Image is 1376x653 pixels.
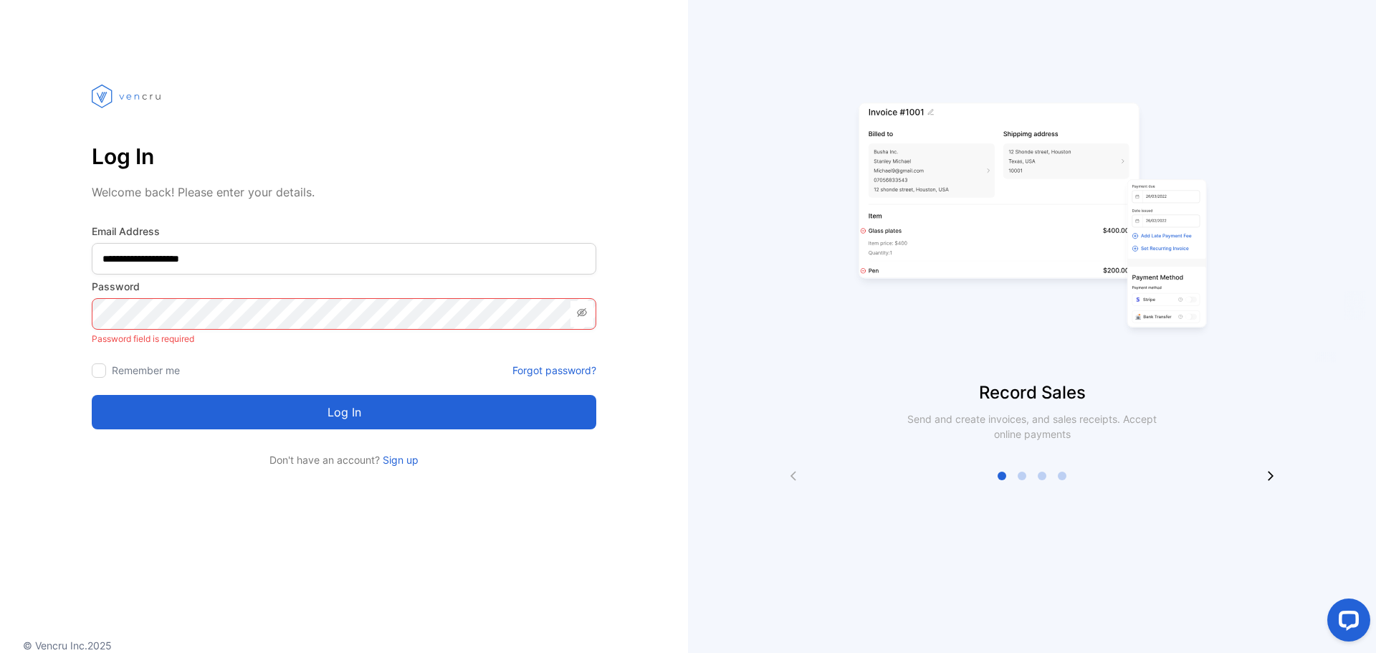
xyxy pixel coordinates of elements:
p: Log In [92,139,596,173]
p: Record Sales [688,380,1376,406]
p: Password field is required [92,330,596,348]
iframe: LiveChat chat widget [1316,593,1376,653]
p: Welcome back! Please enter your details. [92,183,596,201]
label: Email Address [92,224,596,239]
p: Don't have an account? [92,452,596,467]
img: vencru logo [92,57,163,135]
label: Password [92,279,596,294]
label: Remember me [112,364,180,376]
p: Send and create invoices, and sales receipts. Accept online payments [894,411,1170,442]
a: Sign up [380,454,419,466]
img: slider image [853,57,1211,380]
button: Log in [92,395,596,429]
a: Forgot password? [512,363,596,378]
